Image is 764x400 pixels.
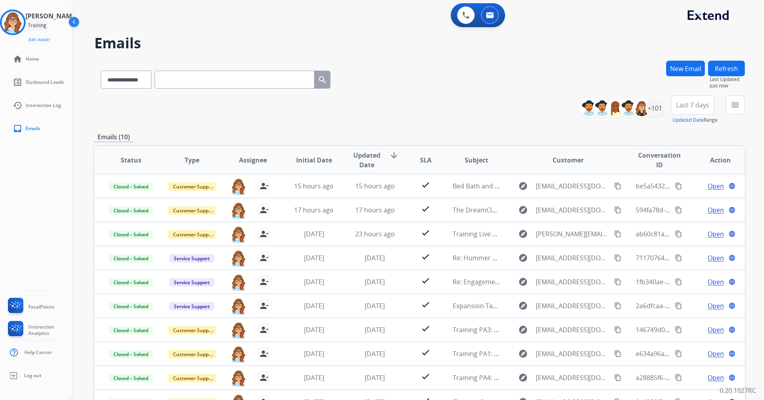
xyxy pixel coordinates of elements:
span: [EMAIL_ADDRESS][DOMAIN_NAME] [536,253,609,263]
span: Closed – Solved [109,254,153,263]
mat-icon: check [421,180,430,190]
mat-icon: arrow_downward [389,150,399,160]
mat-icon: menu [730,100,740,110]
span: Updated Date [351,150,383,170]
span: Conversation ID [636,150,684,170]
mat-icon: person_remove [259,253,269,263]
mat-icon: explore [518,205,528,215]
span: [DATE] [365,301,385,310]
span: Help Center [24,349,52,356]
mat-icon: content_copy [675,278,682,285]
span: [EMAIL_ADDRESS][DOMAIN_NAME] [536,373,609,382]
span: The DreamCloud Premier Claim Update [453,206,572,214]
mat-icon: inbox [13,124,22,133]
span: Service Support [169,254,215,263]
span: Closed – Solved [109,182,153,191]
h2: Emails [94,35,745,51]
mat-icon: language [728,278,736,285]
span: Outbound Leads [26,79,64,85]
img: avatar [2,11,24,34]
mat-icon: content_copy [614,206,621,214]
span: Expansion Tank Claim: Denied [453,301,543,310]
span: Last 7 days [676,103,709,107]
mat-icon: explore [518,373,528,382]
button: Edit Avatar [26,35,53,44]
span: ab60c81a-8d63-4946-b223-1fd6a6643377 [636,230,758,238]
span: FocalPoints [28,304,54,310]
mat-icon: explore [518,181,528,191]
span: [EMAIL_ADDRESS][DOMAIN_NAME] [536,301,609,311]
mat-icon: explore [518,325,528,335]
span: 2a6dfcaa-1494-4353-b27a-12ebf0801aa6 [636,301,756,310]
span: [EMAIL_ADDRESS][DOMAIN_NAME] [536,181,609,191]
p: 0.20.1027RC [720,386,756,395]
span: Last Updated: [710,76,745,83]
span: Open [708,277,724,287]
span: Closed – Solved [109,374,153,382]
span: Emails [26,125,40,132]
mat-icon: check [421,372,430,381]
span: Service Support [169,302,215,311]
span: Open [708,349,724,358]
span: Customer Support [168,206,220,215]
mat-icon: language [728,182,736,190]
mat-icon: search [318,75,327,85]
mat-icon: language [728,350,736,357]
mat-icon: language [728,206,736,214]
mat-icon: history [13,101,22,110]
th: Action [684,146,745,174]
mat-icon: language [728,254,736,261]
img: agent-avatar [231,298,247,315]
span: Customer [553,155,584,165]
div: Training [26,21,49,30]
mat-icon: person_remove [259,229,269,239]
mat-icon: explore [518,349,528,358]
span: Just now [710,83,745,89]
span: Re: Hummer H3 Radiator Claim: Information Needed [453,253,611,262]
span: Open [708,253,724,263]
span: Assignee [239,155,267,165]
span: [EMAIL_ADDRESS][DOMAIN_NAME] [536,325,609,335]
span: 15 hours ago [355,182,395,190]
mat-icon: content_copy [675,326,682,333]
span: Service Support [169,278,215,287]
mat-icon: content_copy [614,326,621,333]
span: Open [708,325,724,335]
mat-icon: check [421,204,430,214]
span: Customer Support [168,182,220,191]
span: [DATE] [365,325,385,334]
span: Closed – Solved [109,350,153,358]
span: [DATE] [304,277,324,286]
h3: [PERSON_NAME] [26,11,78,21]
span: Training PA3: Do Not Assign ([PERSON_NAME]) [453,325,592,334]
span: 23 hours ago [355,230,395,238]
span: Training PA1: Do Not Assign ([PERSON_NAME]) [453,349,592,358]
span: [DATE] [365,349,385,358]
mat-icon: home [13,54,22,64]
mat-icon: explore [518,229,528,239]
img: agent-avatar [231,322,247,339]
mat-icon: content_copy [614,254,621,261]
mat-icon: content_copy [675,230,682,238]
mat-icon: check [421,348,430,357]
mat-icon: check [421,276,430,285]
mat-icon: person_remove [259,301,269,311]
span: [DATE] [365,253,385,262]
mat-icon: content_copy [675,182,682,190]
mat-icon: language [728,326,736,333]
mat-icon: content_copy [614,182,621,190]
mat-icon: explore [518,253,528,263]
mat-icon: person_remove [259,325,269,335]
span: [DATE] [304,325,324,334]
mat-icon: explore [518,277,528,287]
span: Interaction Analytics [28,324,72,337]
mat-icon: language [728,374,736,381]
span: [DATE] [304,373,324,382]
span: Subject [465,155,488,165]
span: Type [185,155,199,165]
mat-icon: check [421,324,430,333]
span: Closed – Solved [109,326,153,335]
mat-icon: content_copy [614,230,621,238]
p: Emails (10) [94,132,133,142]
mat-icon: content_copy [614,374,621,381]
